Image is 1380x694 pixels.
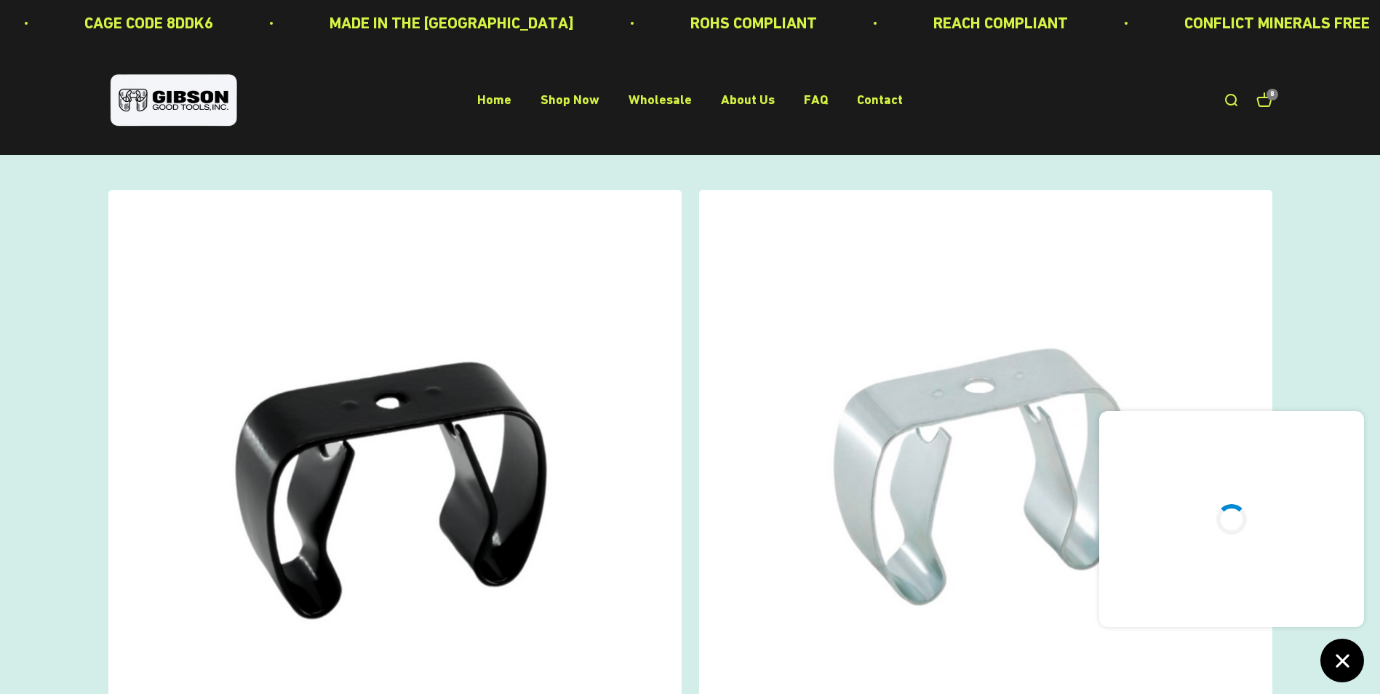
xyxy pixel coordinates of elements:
[1184,10,1370,36] p: CONFLICT MINERALS FREE
[857,92,903,108] a: Contact
[690,10,817,36] p: ROHS COMPLIANT
[804,92,828,108] a: FAQ
[1267,89,1278,100] cart-count: 8
[330,10,574,36] p: MADE IN THE [GEOGRAPHIC_DATA]
[477,92,511,108] a: Home
[541,92,599,108] a: Shop Now
[721,92,775,108] a: About Us
[933,10,1068,36] p: REACH COMPLIANT
[629,92,692,108] a: Wholesale
[84,10,213,36] p: CAGE CODE 8DDK6
[1095,411,1368,682] inbox-online-store-chat: Shopify online store chat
